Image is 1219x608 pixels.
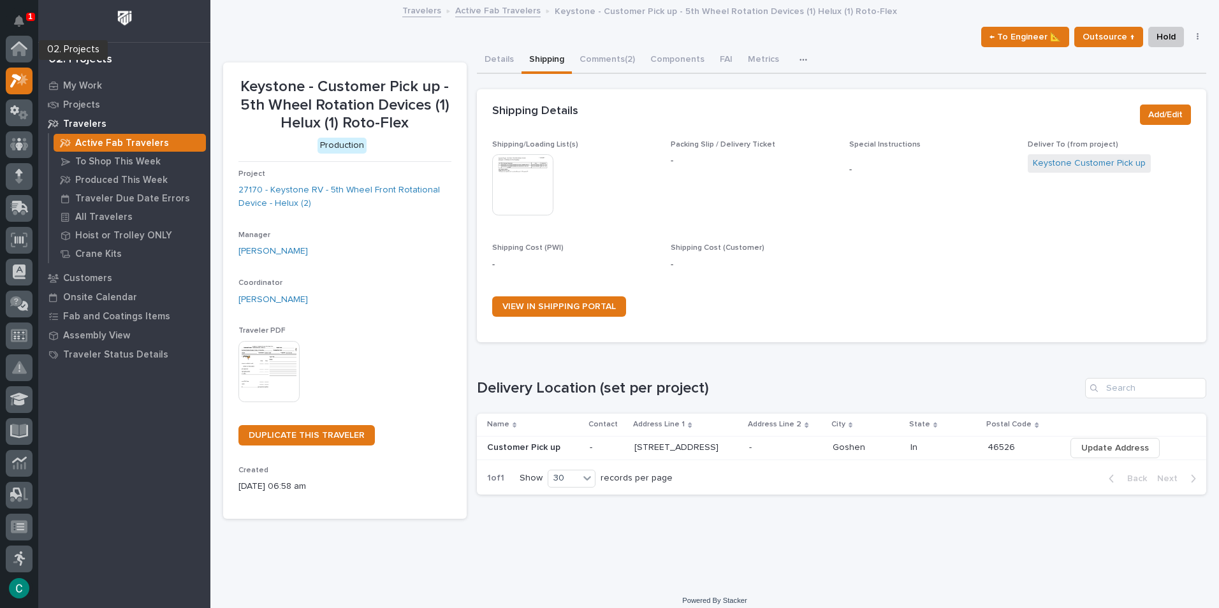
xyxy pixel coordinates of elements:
a: Fab and Coatings Items [38,307,210,326]
span: Manager [238,231,270,239]
p: Contact [588,417,618,431]
tr: Customer Pick upCustomer Pick up -[STREET_ADDRESS][STREET_ADDRESS] -- GoshenGoshen InIn 465264652... [477,436,1207,460]
p: Crane Kits [75,249,122,260]
button: Update Address [1070,438,1160,458]
p: - [749,440,754,453]
a: Customers [38,268,210,287]
span: Shipping/Loading List(s) [492,141,578,148]
p: All Travelers [75,212,133,223]
a: Traveler Status Details [38,345,210,364]
button: FAI [712,47,740,74]
h2: Shipping Details [492,105,578,119]
a: All Travelers [49,208,210,226]
button: ← To Engineer 📐 [981,27,1069,47]
p: Active Fab Travelers [75,138,169,149]
a: My Work [38,76,210,95]
span: Project [238,170,265,178]
span: Hold [1157,29,1176,45]
span: Outsource ↑ [1083,29,1135,45]
p: My Work [63,80,102,92]
a: VIEW IN SHIPPING PORTAL [492,296,626,317]
button: Comments (2) [572,47,643,74]
p: [DATE] 06:58 am [238,480,451,493]
p: Address Line 2 [748,417,801,431]
p: - [671,154,834,168]
p: Fab and Coatings Items [63,311,170,322]
p: Name [487,417,509,431]
p: Postal Code [986,417,1032,431]
span: VIEW IN SHIPPING PORTAL [502,302,616,311]
span: Shipping Cost (PWI) [492,244,564,252]
p: 46526 [988,440,1018,453]
img: Workspace Logo [113,6,136,30]
p: 1 of 1 [477,463,515,494]
p: Produced This Week [75,175,168,186]
span: Packing Slip / Delivery Ticket [671,141,775,148]
a: Onsite Calendar [38,287,210,307]
span: Back [1120,473,1147,484]
span: Traveler PDF [238,327,286,335]
span: Add/Edit [1148,107,1183,122]
button: Add/Edit [1140,105,1191,125]
button: Next [1152,473,1206,484]
span: Deliver To (from project) [1028,141,1118,148]
a: Active Fab Travelers [455,3,541,17]
p: Customer Pick up [487,440,563,453]
p: Projects [63,99,100,111]
span: Coordinator [238,279,282,287]
p: [STREET_ADDRESS] [634,440,721,453]
h1: Delivery Location (set per project) [477,379,1081,398]
a: Hoist or Trolley ONLY [49,226,210,244]
a: Produced This Week [49,171,210,189]
button: Components [643,47,712,74]
span: Next [1157,473,1185,484]
a: 27170 - Keystone RV - 5th Wheel Front Rotational Device - Helux (2) [238,184,451,210]
button: users-avatar [6,575,33,602]
span: Shipping Cost (Customer) [671,244,764,252]
p: To Shop This Week [75,156,161,168]
div: 02. Projects [48,53,112,67]
p: State [909,417,930,431]
p: - [671,258,834,271]
span: Update Address [1081,440,1149,456]
p: In [910,440,920,453]
a: Travelers [38,114,210,133]
span: Created [238,467,268,474]
p: Address Line 1 [633,417,685,431]
button: Notifications [6,8,33,34]
button: Hold [1148,27,1184,47]
button: Outsource ↑ [1074,27,1143,47]
a: Assembly View [38,326,210,345]
p: Traveler Status Details [63,349,168,361]
p: - [590,442,625,453]
input: Search [1085,378,1206,398]
p: Traveler Due Date Errors [75,193,190,205]
a: Projects [38,95,210,114]
a: To Shop This Week [49,152,210,170]
a: [PERSON_NAME] [238,293,308,307]
a: [PERSON_NAME] [238,245,308,258]
a: Active Fab Travelers [49,134,210,152]
p: - [849,163,1012,177]
a: Traveler Due Date Errors [49,189,210,207]
p: City [831,417,845,431]
div: Notifications1 [16,15,33,36]
p: Hoist or Trolley ONLY [75,230,172,242]
a: Crane Kits [49,245,210,263]
button: Shipping [522,47,572,74]
p: records per page [601,473,673,484]
a: DUPLICATE THIS TRAVELER [238,425,375,445]
button: Details [477,47,522,74]
p: Onsite Calendar [63,292,137,303]
a: Powered By Stacker [682,597,747,604]
p: - [492,258,655,271]
span: Special Instructions [849,141,921,148]
a: Travelers [402,3,441,17]
p: Show [520,473,543,484]
div: Production [318,138,367,154]
span: ← To Engineer 📐 [989,29,1061,45]
p: Keystone - Customer Pick up - 5th Wheel Rotation Devices (1) Helux (1) Roto-Flex [238,78,451,133]
a: Keystone Customer Pick up [1033,157,1146,170]
p: Customers [63,273,112,284]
